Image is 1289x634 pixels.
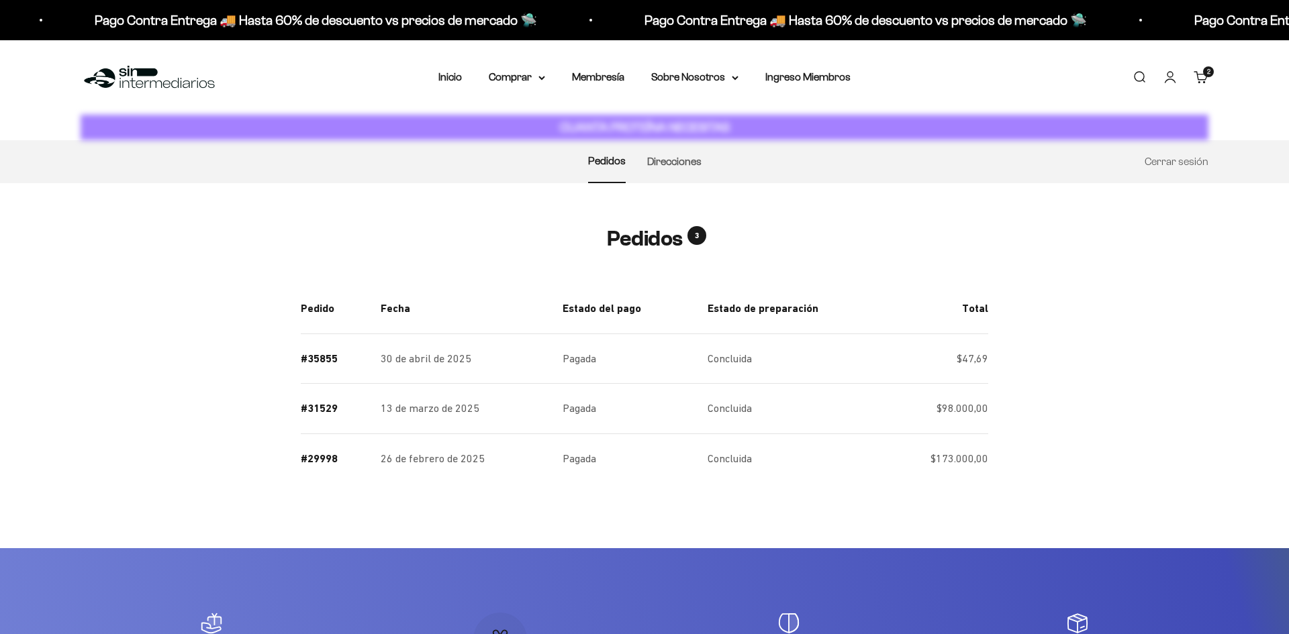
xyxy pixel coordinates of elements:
td: $47,69 [889,333,988,384]
td: Pagada [552,333,697,384]
td: Pagada [552,384,697,434]
a: Cerrar sesión [1145,156,1208,167]
td: Pagada [552,433,697,483]
th: Pedido [301,284,370,333]
td: #29998 [301,433,370,483]
a: Inicio [438,71,462,83]
td: $98.000,00 [889,384,988,434]
th: Estado del pago [552,284,697,333]
a: Direcciones [647,156,702,167]
th: Fecha [370,284,552,333]
a: Pedidos [588,155,626,166]
a: Ingreso Miembros [765,71,851,83]
td: 13 de marzo de 2025 [370,384,552,434]
td: Concluida [697,433,889,483]
summary: Sobre Nosotros [651,68,738,86]
strong: CUANTA PROTEÍNA NECESITAS [560,120,730,134]
span: 2 [1207,68,1210,75]
h1: Pedidos [607,226,683,252]
p: Pago Contra Entrega 🚚 Hasta 60% de descuento vs precios de mercado 🛸 [95,9,537,31]
th: Estado de preparación [697,284,889,333]
a: Membresía [572,71,624,83]
td: #35855 [301,333,370,384]
summary: Comprar [489,68,545,86]
td: 26 de febrero de 2025 [370,433,552,483]
p: Pago Contra Entrega 🚚 Hasta 60% de descuento vs precios de mercado 🛸 [644,9,1087,31]
td: Concluida [697,333,889,384]
td: #31529 [301,384,370,434]
span: 3 [687,226,706,245]
td: Concluida [697,384,889,434]
td: $173.000,00 [889,433,988,483]
th: Total [889,284,988,333]
td: 30 de abril de 2025 [370,333,552,384]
